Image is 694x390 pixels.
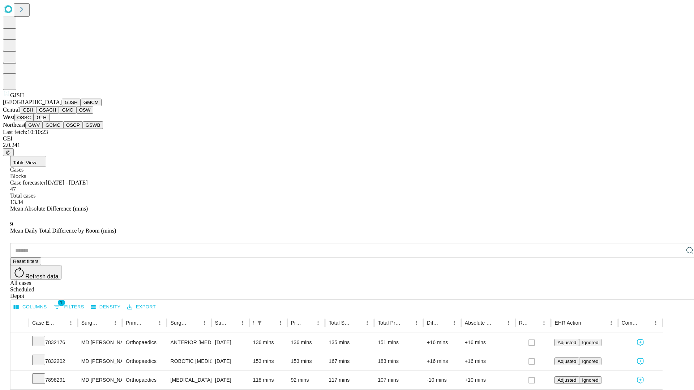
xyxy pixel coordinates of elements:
[651,318,661,328] button: Menu
[582,377,598,383] span: Ignored
[427,352,458,370] div: +16 mins
[554,376,579,384] button: Adjusted
[89,302,123,313] button: Density
[582,359,598,364] span: Ignored
[411,318,421,328] button: Menu
[253,371,284,389] div: 118 mins
[254,318,265,328] div: 1 active filter
[529,318,539,328] button: Sort
[10,186,16,192] span: 47
[81,352,119,370] div: MD [PERSON_NAME] [PERSON_NAME]
[10,257,41,265] button: Reset filters
[110,318,120,328] button: Menu
[579,376,601,384] button: Ignored
[58,299,65,306] span: 1
[81,371,119,389] div: MD [PERSON_NAME] [PERSON_NAME]
[20,106,36,114] button: GBH
[126,352,163,370] div: Orthopaedics
[10,205,88,212] span: Mean Absolute Difference (mins)
[76,106,94,114] button: OSW
[10,192,35,199] span: Total cases
[227,318,237,328] button: Sort
[557,377,576,383] span: Adjusted
[14,374,25,387] button: Expand
[32,320,55,326] div: Case Epic Id
[493,318,504,328] button: Sort
[275,318,286,328] button: Menu
[557,359,576,364] span: Adjusted
[170,352,207,370] div: ROBOTIC [MEDICAL_DATA] KNEE TOTAL
[291,352,322,370] div: 153 mins
[215,352,246,370] div: [DATE]
[14,114,34,121] button: OSSC
[253,320,254,326] div: Scheduled In Room Duration
[3,99,62,105] span: [GEOGRAPHIC_DATA]
[622,320,640,326] div: Comments
[237,318,248,328] button: Menu
[3,114,14,120] span: West
[253,352,284,370] div: 153 mins
[606,318,616,328] button: Menu
[32,371,74,389] div: 7898291
[253,333,284,352] div: 136 mins
[352,318,362,328] button: Sort
[215,320,227,326] div: Surgery Date
[465,371,512,389] div: +10 mins
[215,371,246,389] div: [DATE]
[126,333,163,352] div: Orthopaedics
[3,122,25,128] span: Northeast
[52,301,86,313] button: Show filters
[81,99,102,106] button: GMCM
[155,318,165,328] button: Menu
[81,320,99,326] div: Surgeon Name
[291,333,322,352] div: 136 mins
[125,302,158,313] button: Export
[579,357,601,365] button: Ignored
[427,333,458,352] div: +16 mins
[329,352,370,370] div: 167 mins
[13,259,38,264] span: Reset filters
[582,318,592,328] button: Sort
[145,318,155,328] button: Sort
[100,318,110,328] button: Sort
[126,371,163,389] div: Orthopaedics
[10,227,116,234] span: Mean Daily Total Difference by Room (mins)
[56,318,66,328] button: Sort
[10,92,24,98] span: GJSH
[63,121,83,129] button: OSCP
[554,357,579,365] button: Adjusted
[32,352,74,370] div: 7832202
[46,179,87,186] span: [DATE] - [DATE]
[10,199,23,205] span: 13.34
[313,318,323,328] button: Menu
[465,333,512,352] div: +16 mins
[14,337,25,349] button: Expand
[582,340,598,345] span: Ignored
[215,333,246,352] div: [DATE]
[10,221,13,227] span: 9
[465,352,512,370] div: +16 mins
[291,371,322,389] div: 92 mins
[126,320,144,326] div: Primary Service
[3,135,691,142] div: GEI
[265,318,275,328] button: Sort
[3,129,48,135] span: Last fetch: 10:10:23
[81,333,119,352] div: MD [PERSON_NAME] [PERSON_NAME]
[10,265,61,279] button: Refresh data
[329,371,370,389] div: 117 mins
[427,371,458,389] div: -10 mins
[557,340,576,345] span: Adjusted
[439,318,449,328] button: Sort
[3,107,20,113] span: Central
[10,179,46,186] span: Case forecaster
[303,318,313,328] button: Sort
[62,99,81,106] button: GJSH
[25,273,59,279] span: Refresh data
[329,320,351,326] div: Total Scheduled Duration
[329,333,370,352] div: 135 mins
[427,320,438,326] div: Difference
[34,114,49,121] button: GLH
[401,318,411,328] button: Sort
[32,333,74,352] div: 7832176
[378,333,420,352] div: 151 mins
